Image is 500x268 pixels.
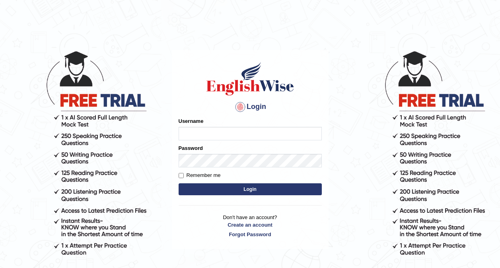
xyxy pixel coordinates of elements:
button: Login [179,183,322,195]
label: Remember me [179,171,221,179]
a: Forgot Password [179,231,322,238]
img: Logo of English Wise sign in for intelligent practice with AI [205,61,296,97]
h4: Login [179,101,322,113]
label: Password [179,144,203,152]
input: Remember me [179,173,184,178]
label: Username [179,117,204,125]
p: Don't have an account? [179,214,322,238]
a: Create an account [179,221,322,229]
